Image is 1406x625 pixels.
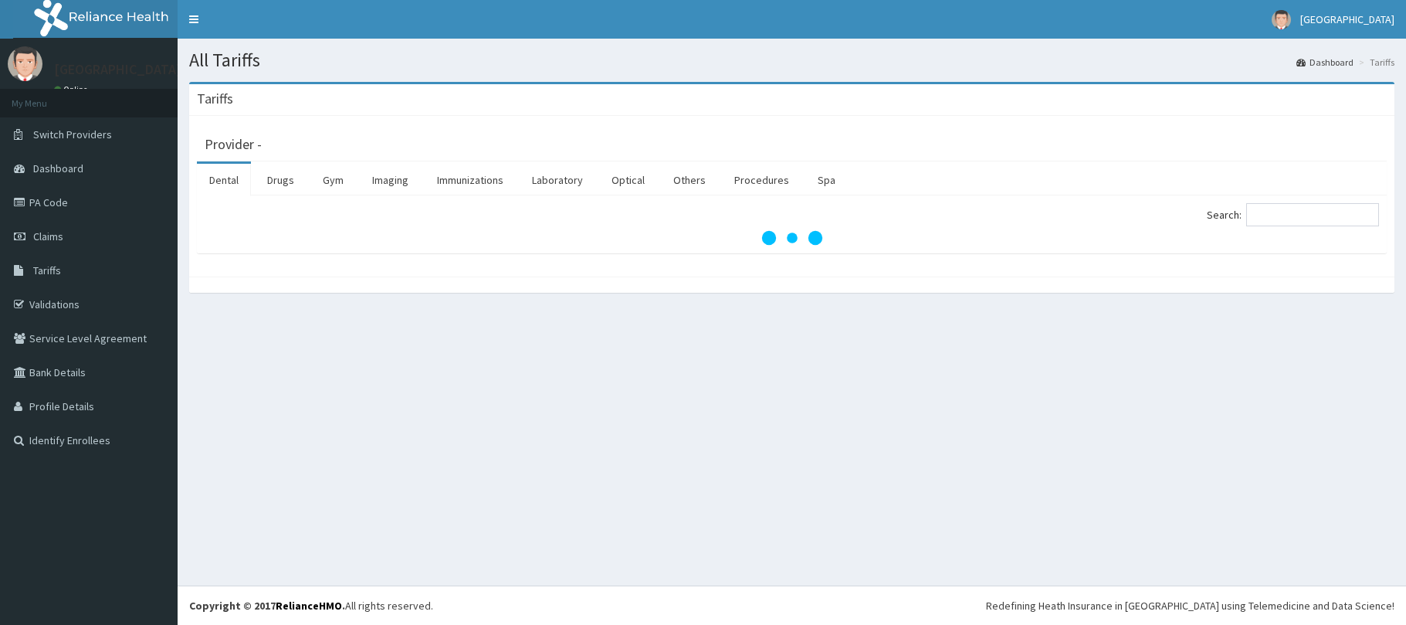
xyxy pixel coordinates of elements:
[178,586,1406,625] footer: All rights reserved.
[54,84,91,95] a: Online
[360,164,421,196] a: Imaging
[1246,203,1379,226] input: Search:
[33,229,63,243] span: Claims
[189,50,1394,70] h1: All Tariffs
[661,164,718,196] a: Others
[33,161,83,175] span: Dashboard
[599,164,657,196] a: Optical
[189,599,345,613] strong: Copyright © 2017 .
[33,127,112,141] span: Switch Providers
[54,63,181,76] p: [GEOGRAPHIC_DATA]
[1207,203,1379,226] label: Search:
[425,164,516,196] a: Immunizations
[761,207,823,269] svg: audio-loading
[255,164,307,196] a: Drugs
[986,598,1394,613] div: Redefining Heath Insurance in [GEOGRAPHIC_DATA] using Telemedicine and Data Science!
[1355,56,1394,69] li: Tariffs
[276,599,342,613] a: RelianceHMO
[33,263,61,277] span: Tariffs
[520,164,595,196] a: Laboratory
[197,164,251,196] a: Dental
[805,164,848,196] a: Spa
[310,164,356,196] a: Gym
[1272,10,1291,29] img: User Image
[205,138,262,151] h3: Provider -
[1300,12,1394,26] span: [GEOGRAPHIC_DATA]
[197,92,233,106] h3: Tariffs
[722,164,801,196] a: Procedures
[1296,56,1353,69] a: Dashboard
[8,46,42,81] img: User Image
